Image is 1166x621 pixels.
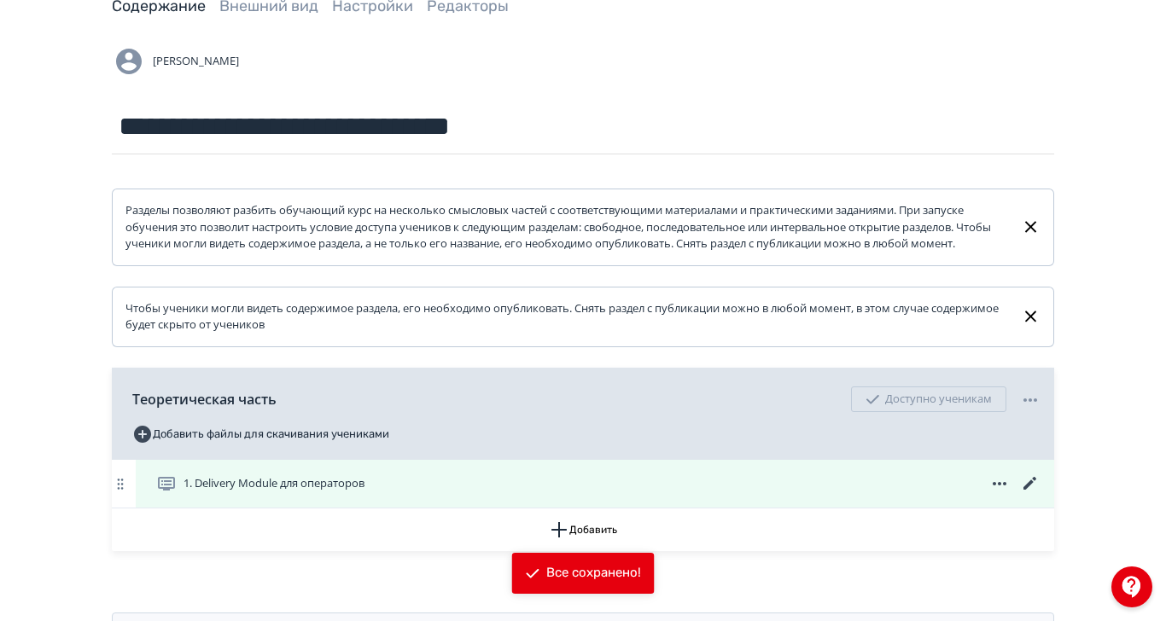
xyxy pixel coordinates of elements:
div: Чтобы ученики могли видеть содержимое раздела, его необходимо опубликовать. Снять раздел с публик... [125,300,1007,334]
span: [PERSON_NAME] [153,53,239,70]
span: Теоретическая часть [132,389,277,409]
div: Доступно ученикам [851,386,1006,412]
button: Добавить файлы для скачивания учениками [132,421,389,448]
div: 1. Delivery Module для операторов [112,460,1054,508]
div: Разделы позволяют разбить обучающий курс на несколько смысловых частей с соответствующими материа... [125,202,1007,252]
span: 1. Delivery Module для операторов [184,475,364,492]
div: Все сохранено! [546,565,641,582]
button: Добавить [112,508,1054,551]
